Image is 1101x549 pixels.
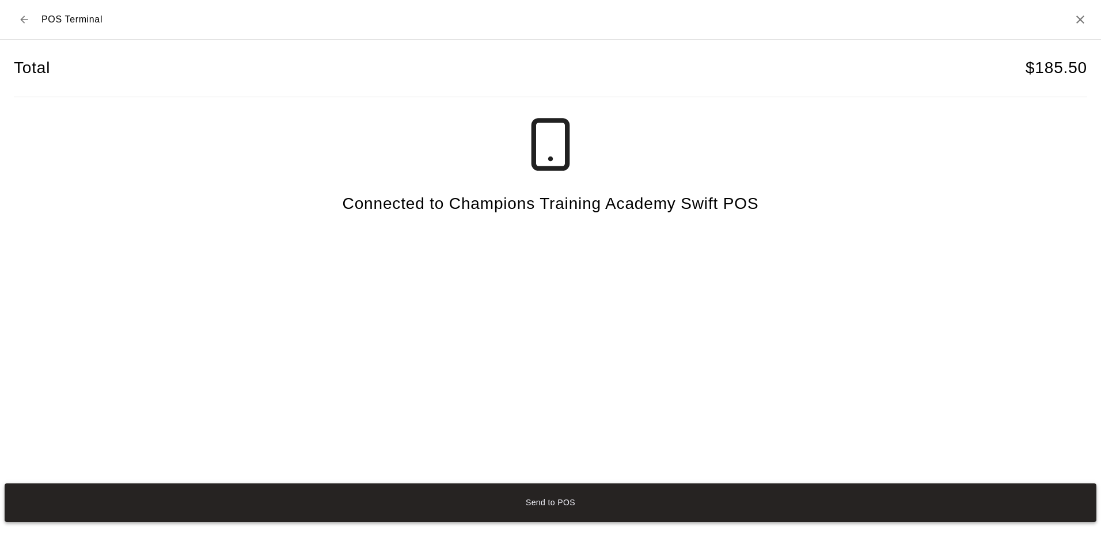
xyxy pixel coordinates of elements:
button: Close [1073,13,1087,26]
div: POS Terminal [14,9,102,30]
button: Back to checkout [14,9,35,30]
h4: Total [14,58,50,78]
button: Send to POS [5,483,1096,522]
h4: Connected to Champions Training Academy Swift POS [343,194,759,214]
h4: $ 185.50 [1026,58,1087,78]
